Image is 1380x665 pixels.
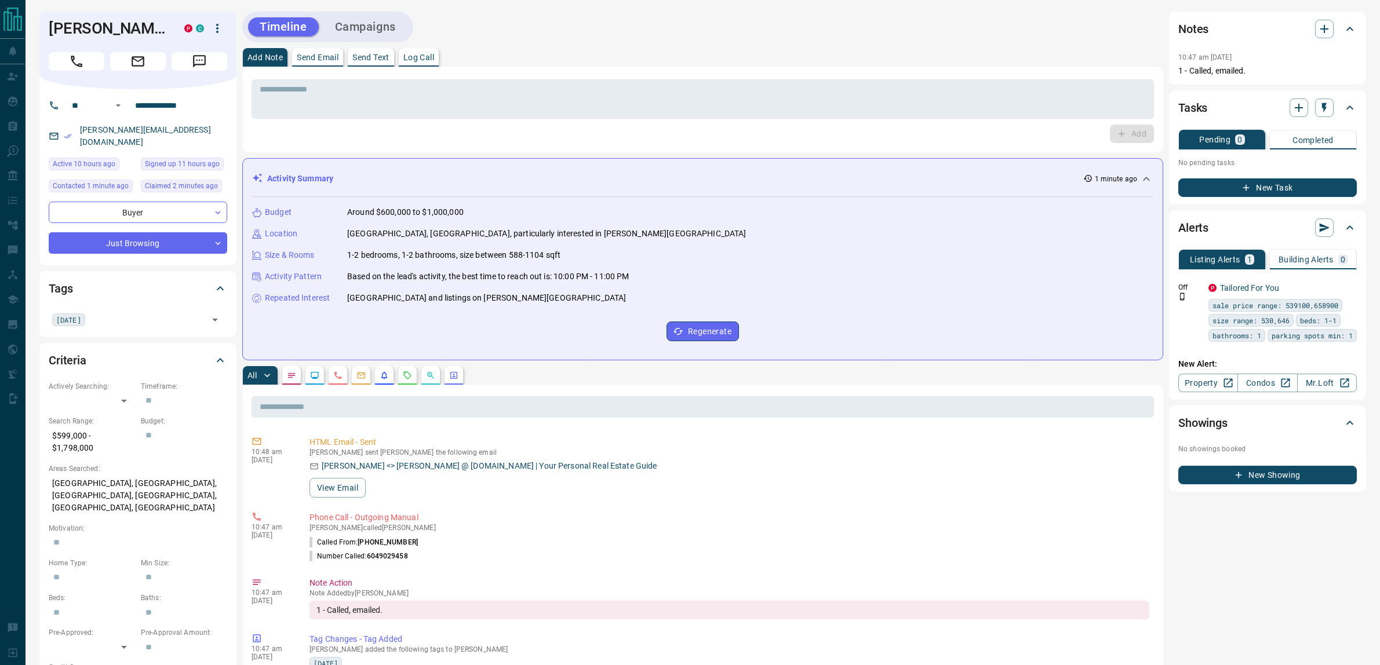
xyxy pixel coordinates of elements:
span: [DATE] [56,314,81,326]
svg: Lead Browsing Activity [310,371,319,380]
p: Repeated Interest [265,292,330,304]
p: Number Called: [310,551,408,561]
p: $599,000 - $1,798,000 [49,426,135,458]
p: [PERSON_NAME] <> [PERSON_NAME] @ [DOMAIN_NAME] | Your Personal Real Estate Guide [322,460,657,472]
button: View Email [310,478,366,498]
h2: Tasks [1178,98,1207,117]
p: [DATE] [252,597,292,605]
button: New Task [1178,178,1357,197]
h2: Tags [49,279,72,298]
div: Tasks [1178,94,1357,122]
svg: Notes [287,371,296,380]
p: 0 [1237,136,1242,144]
div: Alerts [1178,214,1357,242]
button: New Showing [1178,466,1357,484]
p: [GEOGRAPHIC_DATA], [GEOGRAPHIC_DATA], [GEOGRAPHIC_DATA], [GEOGRAPHIC_DATA], [GEOGRAPHIC_DATA], [G... [49,474,227,517]
p: 1 [1247,255,1252,264]
div: Sun Aug 17 2025 [49,180,135,196]
span: Email [110,52,166,71]
p: Home Type: [49,558,135,568]
p: Baths: [141,593,227,603]
div: condos.ca [196,24,204,32]
p: Activity Pattern [265,271,322,283]
p: All [247,371,257,379]
p: [PERSON_NAME] added the following tags to [PERSON_NAME] [310,645,1149,653]
div: property.ca [1208,284,1217,292]
p: Pending [1199,136,1230,144]
p: Budget: [141,416,227,426]
span: Claimed 2 minutes ago [145,180,218,192]
p: Add Note [247,53,283,61]
p: Send Text [352,53,389,61]
p: [DATE] [252,456,292,464]
span: size range: 530,646 [1212,315,1290,326]
span: Message [172,52,227,71]
div: Sat Aug 16 2025 [49,158,135,174]
p: Log Call [403,53,434,61]
p: Based on the lead's activity, the best time to reach out is: 10:00 PM - 11:00 PM [347,271,629,283]
p: [GEOGRAPHIC_DATA] and listings on [PERSON_NAME][GEOGRAPHIC_DATA] [347,292,626,304]
p: 10:48 am [252,448,292,456]
p: Beds: [49,593,135,603]
p: Search Range: [49,416,135,426]
svg: Opportunities [426,371,435,380]
p: [PERSON_NAME] sent [PERSON_NAME] the following email [310,448,1149,456]
p: Motivation: [49,523,227,534]
button: Campaigns [323,17,407,36]
div: Buyer [49,202,227,223]
a: [PERSON_NAME][EMAIL_ADDRESS][DOMAIN_NAME] [80,125,211,147]
svg: Agent Actions [449,371,458,380]
p: 10:47 am [DATE] [1178,53,1232,61]
div: Sun Aug 17 2025 [141,180,227,196]
p: [DATE] [252,531,292,539]
a: Condos [1237,374,1297,392]
p: Note Added by [PERSON_NAME] [310,589,1149,597]
p: Building Alerts [1279,255,1334,264]
p: 10:47 am [252,645,292,653]
p: 1 minute ago [1095,174,1137,184]
span: Active 10 hours ago [53,158,115,170]
p: Note Action [310,577,1149,589]
svg: Listing Alerts [380,371,389,380]
h2: Showings [1178,414,1228,432]
svg: Email Verified [64,132,72,140]
p: Min Size: [141,558,227,568]
p: Off [1178,282,1201,293]
p: [PERSON_NAME] called [PERSON_NAME] [310,524,1149,532]
p: Activity Summary [267,173,333,185]
p: Tag Changes - Tag Added [310,633,1149,645]
p: Completed [1292,136,1334,144]
svg: Calls [333,371,343,380]
div: Just Browsing [49,232,227,254]
span: Contacted 1 minute ago [53,180,129,192]
span: parking spots min: 1 [1272,330,1353,341]
p: No showings booked [1178,444,1357,454]
p: Size & Rooms [265,249,315,261]
p: Actively Searching: [49,381,135,392]
a: Property [1178,374,1238,392]
div: Activity Summary1 minute ago [252,168,1153,189]
div: Notes [1178,15,1357,43]
button: Timeline [248,17,319,36]
p: Location [265,228,297,240]
h2: Criteria [49,351,86,370]
button: Open [111,98,125,112]
span: [PHONE_NUMBER] [358,538,418,546]
div: 1 - Called, emailed. [310,601,1149,619]
a: Tailored For You [1220,283,1279,293]
p: [GEOGRAPHIC_DATA], [GEOGRAPHIC_DATA], particularly interested in [PERSON_NAME][GEOGRAPHIC_DATA] [347,228,746,240]
p: Listing Alerts [1190,255,1240,264]
p: Send Email [297,53,338,61]
p: 0 [1341,255,1345,264]
p: Called From: [310,537,418,547]
span: sale price range: 539100,658900 [1212,299,1338,311]
div: Tags [49,275,227,302]
h1: [PERSON_NAME] [49,19,167,38]
a: Mr.Loft [1297,374,1357,392]
svg: Push Notification Only [1178,293,1186,301]
p: [DATE] [252,653,292,661]
h2: Notes [1178,20,1208,38]
button: Open [207,312,223,328]
p: Areas Searched: [49,463,227,474]
p: No pending tasks [1178,154,1357,171]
